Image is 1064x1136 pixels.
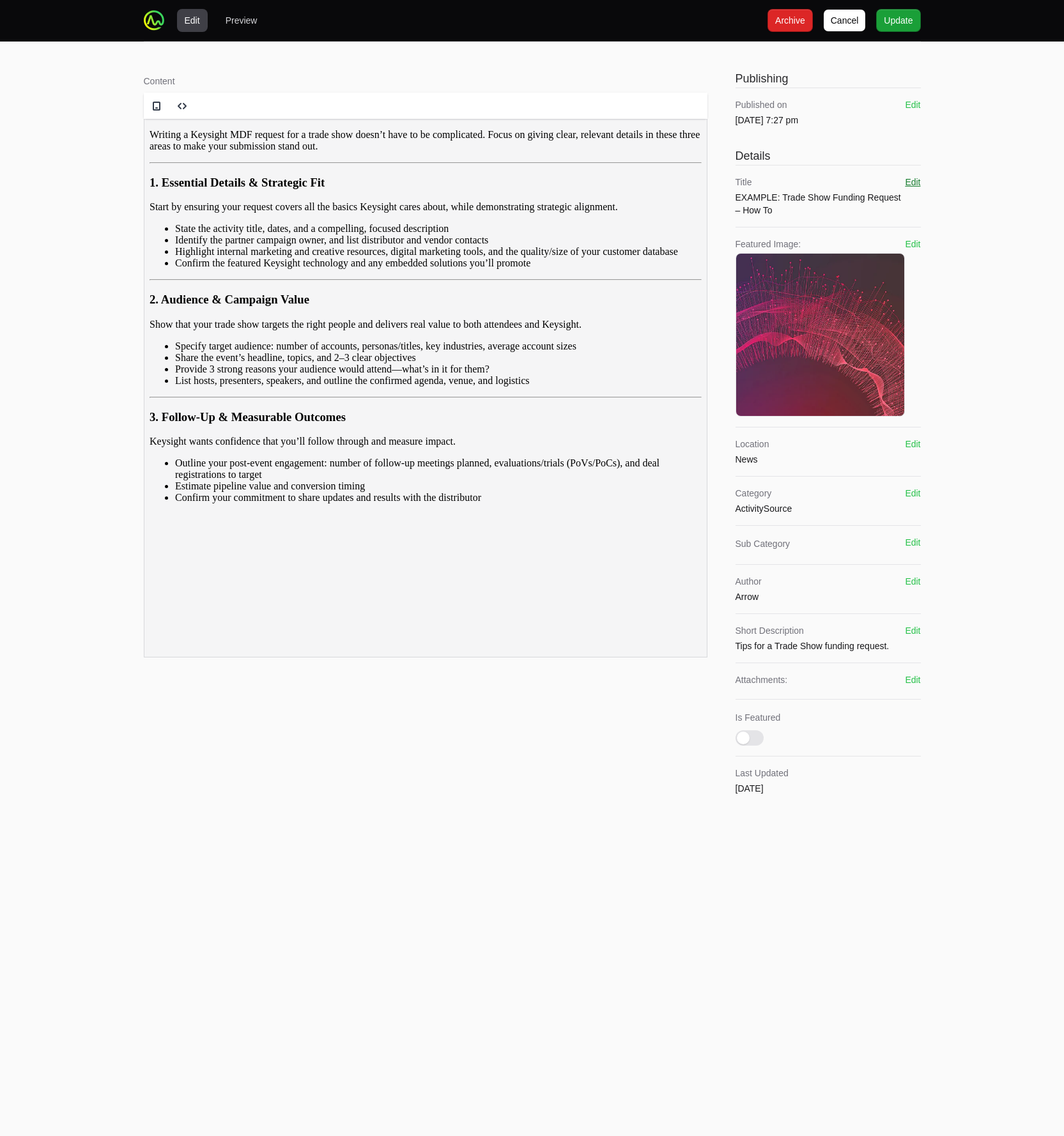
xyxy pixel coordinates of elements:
[736,537,790,550] dt: Sub Category
[5,10,557,33] p: Writing a Keysight MDF request for a trade show doesn’t have to be complicated. Focus on giving c...
[775,13,805,28] span: Archive
[736,782,921,795] dd: [DATE]
[905,438,920,450] button: Edit
[31,104,557,116] li: State the activity title, dates, and a compelling, focused description
[736,502,792,515] dd: ActivitySource
[31,245,557,256] li: Provide 3 strong reasons your audience would attend—what’s in it for them?
[31,339,557,362] li: Outline your post-event engagement: number of follow-up meetings planned, evaluations/trials (PoV...
[736,250,905,419] img: https://activitysource-image-assets.imgix.net/content-images/b94a83cf-97d3-4a82-aec5-b59ea6f1002f...
[831,13,859,28] span: Cancel
[905,536,920,549] button: Edit
[767,9,813,32] button: Archive
[5,57,557,71] h3: 1. Essential Details & Strategic Fit
[905,673,920,686] button: Edit
[5,82,557,94] p: Start by ensuring your request covers all the basics Keysight cares about, while demonstrating st...
[905,575,920,588] button: Edit
[736,438,769,450] dt: Location
[31,116,557,127] li: Identify the partner campaign owner, and list distributor and vendor contacts
[905,238,920,250] button: Edit
[31,362,557,373] li: Estimate pipeline value and conversion timing
[736,624,890,637] dt: Short Description
[884,13,913,28] span: Update
[5,200,557,211] p: Show that your trade show targets the right people and delivers real value to both attendees and ...
[144,75,707,88] label: Content
[905,624,920,637] button: Edit
[736,70,921,88] h1: Publishing
[736,640,890,652] dd: Tips for a Trade Show funding request.
[876,9,920,32] button: Update
[823,9,867,32] button: Cancel
[736,487,792,500] dt: Category
[736,98,799,111] dt: Published on
[736,767,921,779] dt: Last Updated
[5,174,557,188] h3: 2. Audience & Campaign Value
[177,9,208,32] button: Edit
[5,291,557,305] h3: 3. Follow-Up & Measurable Outcomes
[31,222,557,233] li: Specify target audience: number of accounts, personas/titles, key industries, average account sizes
[31,373,557,385] li: Confirm your commitment to share updates and results with the distributor
[736,238,906,250] dt: Featured Image:
[736,176,906,188] dt: Title
[31,139,557,150] li: Confirm the featured Keysight technology and any embedded solutions you’ll promote
[31,127,557,139] li: Highlight internal marketing and creative resources, digital marketing tools, and the quality/siz...
[736,147,921,165] h1: Details
[736,114,799,127] dd: [DATE] 7:27 pm
[736,191,906,217] dd: EXAMPLE: Trade Show Funding Request – How To
[144,10,164,31] img: ActivitySource
[736,673,906,686] dt: Attachments:
[736,712,781,723] span: Is Featured
[736,575,762,588] dt: Author
[905,176,920,188] button: Edit
[905,98,920,111] button: Edit
[218,9,265,32] button: Preview
[31,256,557,268] li: List hosts, presenters, speakers, and outline the confirmed agenda, venue, and logistics
[736,590,762,603] dd: Arrow
[5,317,557,328] p: Keysight wants confidence that you’ll follow through and measure impact.
[31,233,557,245] li: Share the event’s headline, topics, and 2–3 clear objectives
[736,453,769,466] dd: News
[905,487,920,500] button: Edit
